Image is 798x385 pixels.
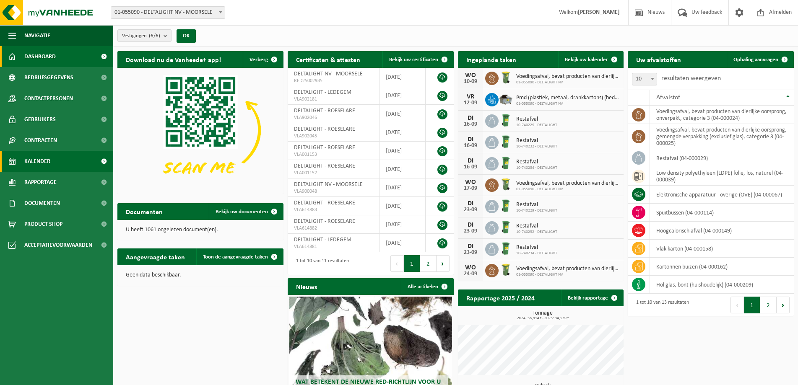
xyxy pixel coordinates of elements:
span: 01-055090 - DELTALIGHT NV [516,80,620,85]
button: 1 [404,255,420,272]
td: restafval (04-000029) [650,149,794,167]
p: Geen data beschikbaar. [126,272,275,278]
span: 10-740232 - DELTALIGHT [516,144,557,149]
td: spuitbussen (04-000114) [650,204,794,222]
img: WB-0240-HPE-GN-01 [499,199,513,213]
button: Vestigingen(6/6) [117,29,172,42]
span: 01-055090 - DELTALIGHT NV [516,101,620,106]
div: WO [462,264,479,271]
td: elektronische apparatuur - overige (OVE) (04-000067) [650,186,794,204]
div: 16-09 [462,143,479,149]
span: Documenten [24,193,60,214]
span: DELTALIGHT NV - MOORSELE [294,71,363,77]
td: [DATE] [380,215,425,234]
span: Acceptatievoorwaarden [24,235,92,256]
button: 1 [744,297,760,313]
div: 16-09 [462,164,479,170]
div: WO [462,72,479,79]
span: Kalender [24,151,50,172]
span: VLA902046 [294,114,373,121]
span: Navigatie [24,25,50,46]
span: Voedingsafval, bevat producten van dierlijke oorsprong, onverpakt, categorie 3 [516,180,620,187]
a: Bekijk uw kalender [558,51,623,68]
span: Vestigingen [122,30,160,42]
button: Next [437,255,450,272]
a: Bekijk rapportage [561,289,623,306]
img: WB-0140-HPE-GN-50 [499,263,513,277]
td: [DATE] [380,123,425,142]
div: 17-09 [462,186,479,191]
span: 2024: 56,914 t - 2025: 34,539 t [462,316,624,320]
h2: Certificaten & attesten [288,51,369,67]
span: Pmd (plastiek, metaal, drankkartons) (bedrijven) [516,95,620,101]
h2: Ingeplande taken [458,51,525,67]
span: Contracten [24,130,57,151]
span: VLA001153 [294,151,373,158]
span: Contactpersonen [24,88,73,109]
div: 23-09 [462,207,479,213]
span: Voedingsafval, bevat producten van dierlijke oorsprong, onverpakt, categorie 3 [516,73,620,80]
div: DI [462,136,479,143]
span: Product Shop [24,214,62,235]
td: voedingsafval, bevat producten van dierlijke oorsprong, onverpakt, categorie 3 (04-000024) [650,106,794,124]
img: WB-0140-HPE-GN-50 [499,70,513,85]
button: 2 [420,255,437,272]
div: 1 tot 10 van 13 resultaten [632,296,689,314]
td: kartonnen buizen (04-000162) [650,258,794,276]
strong: [PERSON_NAME] [578,9,620,16]
div: VR [462,93,479,100]
span: Restafval [516,116,557,123]
div: DI [462,222,479,228]
span: DELTALIGHT - ROESELARE [294,126,355,132]
span: 01-055090 - DELTALIGHT NV [516,272,620,277]
a: Bekijk uw certificaten [382,51,453,68]
button: Verberg [243,51,283,68]
span: Dashboard [24,46,56,67]
h2: Download nu de Vanheede+ app! [117,51,229,67]
h2: Aangevraagde taken [117,248,193,265]
td: [DATE] [380,105,425,123]
span: Restafval [516,202,557,208]
div: DI [462,200,479,207]
span: Afvalstof [656,94,680,101]
button: 2 [760,297,777,313]
span: Bedrijfsgegevens [24,67,73,88]
span: DELTALIGHT - ROESELARE [294,145,355,151]
img: WB-0240-HPE-GN-01 [499,134,513,149]
span: 10-740229 - DELTALIGHT [516,123,557,128]
td: [DATE] [380,197,425,215]
span: Toon de aangevraagde taken [203,254,268,260]
img: WB-0240-HPE-GN-01 [499,113,513,127]
a: Alle artikelen [401,278,453,295]
span: DELTALIGHT - ROESELARE [294,108,355,114]
h2: Uw afvalstoffen [628,51,689,67]
div: 24-09 [462,271,479,277]
div: DI [462,158,479,164]
span: 10 [632,73,657,85]
span: 10-740234 - DELTALIGHT [516,165,557,171]
div: 10-09 [462,79,479,85]
td: low density polyethyleen (LDPE) folie, los, naturel (04-000039) [650,167,794,186]
td: [DATE] [380,142,425,160]
div: 12-09 [462,100,479,106]
div: WO [462,179,479,186]
span: DELTALIGHT - LEDEGEM [294,89,351,96]
h3: Tonnage [462,310,624,320]
span: DELTALIGHT - LEDEGEM [294,237,351,243]
span: Bekijk uw documenten [216,209,268,214]
div: 1 tot 10 van 11 resultaten [292,254,349,273]
span: Bekijk uw kalender [565,57,608,62]
td: hol glas, bont (huishoudelijk) (04-000209) [650,276,794,294]
div: DI [462,243,479,250]
h2: Nieuws [288,278,325,295]
div: 23-09 [462,250,479,256]
img: WB-0240-HPE-GN-01 [499,220,513,234]
a: Toon de aangevraagde taken [196,248,283,265]
span: Ophaling aanvragen [733,57,778,62]
span: Restafval [516,159,557,165]
p: U heeft 1061 ongelezen document(en). [126,227,275,233]
td: [DATE] [380,86,425,105]
button: Previous [390,255,404,272]
td: hoogcalorisch afval (04-000149) [650,222,794,240]
span: 01-055090 - DELTALIGHT NV - MOORSELE [111,7,225,18]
